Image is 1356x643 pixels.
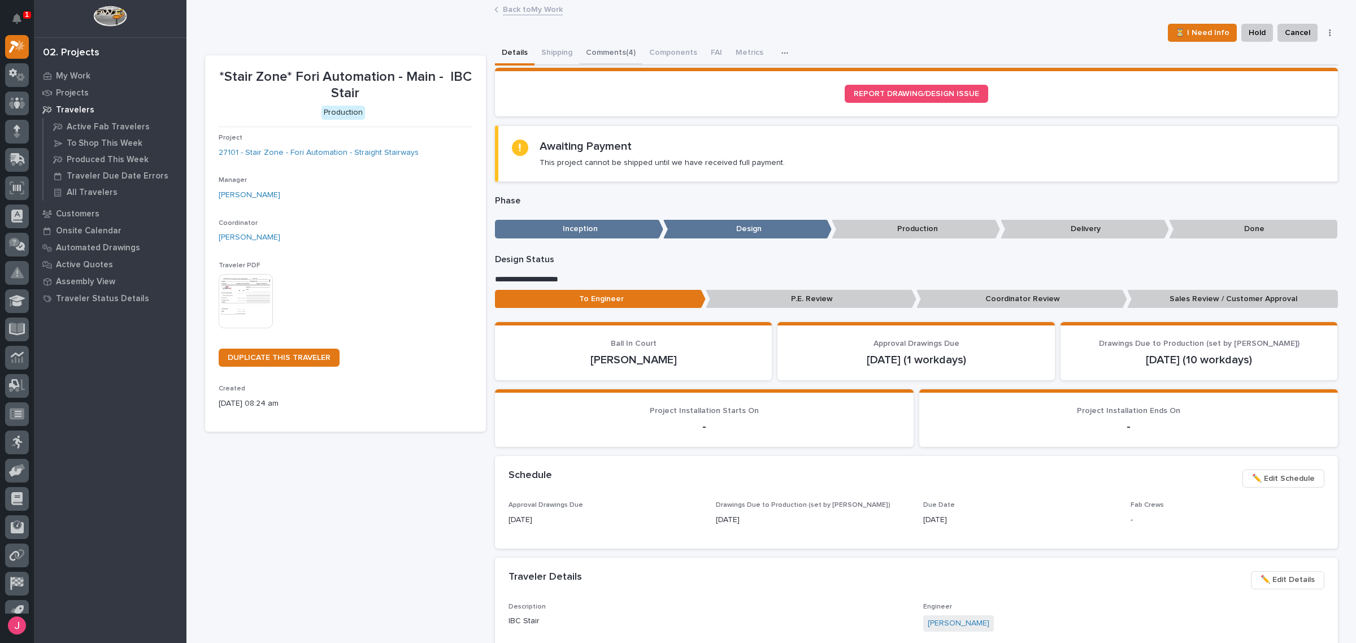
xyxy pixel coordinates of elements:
a: Active Fab Travelers [44,119,186,134]
p: Phase [495,195,1338,206]
span: Fab Crews [1131,502,1164,509]
p: IBC Stair [508,615,910,627]
p: 1 [25,11,29,19]
a: My Work [34,67,186,84]
a: Travelers [34,101,186,118]
h2: Traveler Details [508,571,582,584]
button: ⏳ I Need Info [1168,24,1237,42]
p: Onsite Calendar [56,226,121,236]
div: Notifications1 [14,14,29,32]
a: Automated Drawings [34,239,186,256]
button: ✏️ Edit Schedule [1242,470,1324,488]
a: Produced This Week [44,151,186,167]
a: All Travelers [44,184,186,200]
span: Traveler PDF [219,262,260,269]
p: Travelers [56,105,94,115]
a: To Shop This Week [44,135,186,151]
h2: Schedule [508,470,552,482]
p: Customers [56,209,99,219]
button: Hold [1241,24,1273,42]
a: Projects [34,84,186,101]
p: To Shop This Week [67,138,142,149]
a: DUPLICATE THIS TRAVELER [219,349,340,367]
p: Traveler Status Details [56,294,149,304]
span: DUPLICATE THIS TRAVELER [228,354,331,362]
p: [DATE] 08:24 am [219,398,472,410]
p: Produced This Week [67,155,149,165]
button: Notifications [5,7,29,31]
p: Projects [56,88,89,98]
span: Project Installation Starts On [650,407,759,415]
span: ✏️ Edit Details [1261,573,1315,586]
p: Production [832,220,1000,238]
button: users-avatar [5,614,29,637]
a: Traveler Status Details [34,290,186,307]
span: Description [508,603,546,610]
p: [DATE] (1 workdays) [791,353,1041,367]
p: Coordinator Review [916,290,1127,309]
a: Traveler Due Date Errors [44,168,186,184]
button: Components [642,42,704,66]
span: Due Date [923,502,955,509]
a: Onsite Calendar [34,222,186,239]
p: Inception [495,220,663,238]
a: [PERSON_NAME] [219,232,280,244]
p: - [508,420,900,433]
a: Assembly View [34,273,186,290]
p: Automated Drawings [56,243,140,253]
span: Manager [219,177,247,184]
p: Design Status [495,254,1338,265]
h2: Awaiting Payment [540,140,632,153]
p: [DATE] (10 workdays) [1074,353,1324,367]
button: FAI [704,42,729,66]
span: Hold [1249,26,1266,40]
span: ⏳ I Need Info [1175,26,1229,40]
a: Back toMy Work [503,2,563,15]
span: Project Installation Ends On [1077,407,1180,415]
span: Cancel [1285,26,1310,40]
span: Approval Drawings Due [508,502,583,509]
p: Delivery [1001,220,1169,238]
a: REPORT DRAWING/DESIGN ISSUE [845,85,988,103]
div: Production [321,106,365,120]
span: Coordinator [219,220,258,227]
p: My Work [56,71,90,81]
p: Active Quotes [56,260,113,270]
p: [DATE] [508,514,702,526]
span: Project [219,134,242,141]
button: Comments (4) [579,42,642,66]
a: 27101 - Stair Zone - Fori Automation - Straight Stairways [219,147,419,159]
button: Shipping [534,42,579,66]
p: Sales Review / Customer Approval [1127,290,1338,309]
span: Drawings Due to Production (set by [PERSON_NAME]) [716,502,890,509]
p: [PERSON_NAME] [508,353,759,367]
p: Assembly View [56,277,115,287]
span: Ball In Court [611,340,657,347]
span: Drawings Due to Production (set by [PERSON_NAME]) [1099,340,1299,347]
div: 02. Projects [43,47,99,59]
span: REPORT DRAWING/DESIGN ISSUE [854,90,979,98]
p: [DATE] [923,514,1117,526]
span: Created [219,385,245,392]
p: [DATE] [716,514,910,526]
p: P.E. Review [706,290,916,309]
p: Active Fab Travelers [67,122,150,132]
p: Design [663,220,832,238]
img: Workspace Logo [93,6,127,27]
a: Active Quotes [34,256,186,273]
a: [PERSON_NAME] [928,618,989,629]
span: Approval Drawings Due [873,340,959,347]
p: Traveler Due Date Errors [67,171,168,181]
button: ✏️ Edit Details [1251,571,1324,589]
button: Details [495,42,534,66]
p: *Stair Zone* Fori Automation - Main - IBC Stair [219,69,472,102]
button: Metrics [729,42,770,66]
p: - [933,420,1324,433]
span: Engineer [923,603,952,610]
span: ✏️ Edit Schedule [1252,472,1315,485]
p: This project cannot be shipped until we have received full payment. [540,158,785,168]
button: Cancel [1277,24,1318,42]
p: All Travelers [67,188,118,198]
a: Customers [34,205,186,222]
p: To Engineer [495,290,706,309]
